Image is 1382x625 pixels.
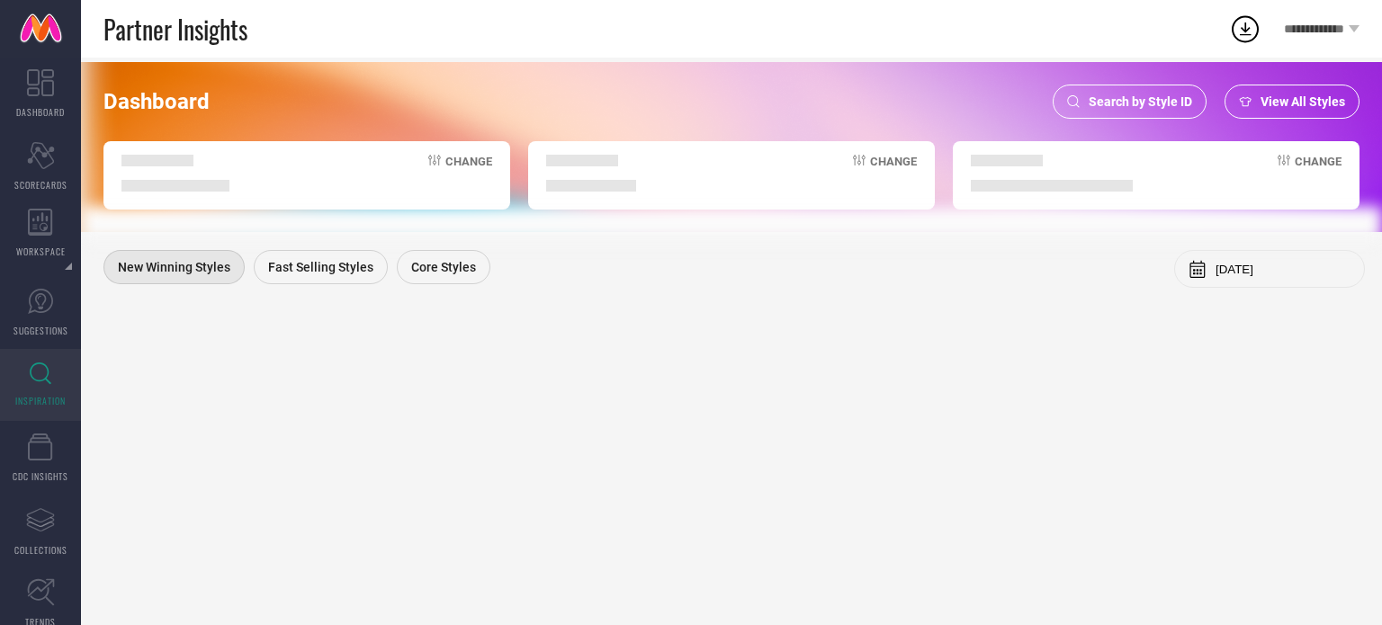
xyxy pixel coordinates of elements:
span: CDC INSIGHTS [13,469,68,483]
span: Change [445,155,492,192]
span: Partner Insights [103,11,247,48]
span: Core Styles [411,260,476,274]
span: INSPIRATION [15,394,66,407]
span: Change [1295,155,1342,192]
span: Dashboard [103,89,210,114]
span: Search by Style ID [1089,94,1192,109]
span: COLLECTIONS [14,543,67,557]
span: SCORECARDS [14,178,67,192]
span: New Winning Styles [118,260,230,274]
span: SUGGESTIONS [13,324,68,337]
span: Change [870,155,917,192]
span: View All Styles [1261,94,1345,109]
span: Fast Selling Styles [268,260,373,274]
div: Open download list [1229,13,1261,45]
input: Select month [1216,263,1351,276]
span: WORKSPACE [16,245,66,258]
span: DASHBOARD [16,105,65,119]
